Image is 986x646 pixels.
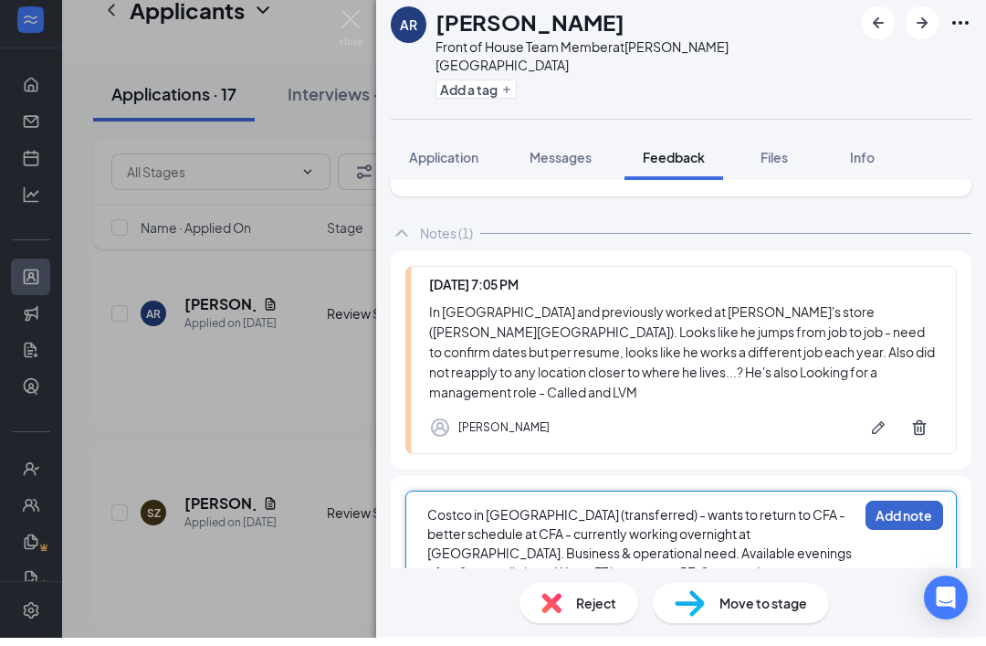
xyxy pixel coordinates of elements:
[435,46,853,82] div: Front of House Team Member at [PERSON_NAME][GEOGRAPHIC_DATA]
[869,427,887,445] svg: Pen
[458,427,550,445] div: [PERSON_NAME]
[924,584,968,628] div: Open Intercom Messenger
[429,284,519,301] span: [DATE] 7:05 PM
[949,20,971,42] svg: Ellipses
[867,20,889,42] svg: ArrowLeftNew
[429,310,938,410] div: In [GEOGRAPHIC_DATA] and previously worked at [PERSON_NAME]'s store ([PERSON_NAME][GEOGRAPHIC_DAT...
[860,418,897,454] button: Pen
[530,157,592,174] span: Messages
[435,88,517,107] button: PlusAdd a tag
[643,157,705,174] span: Feedback
[911,20,933,42] svg: ArrowRight
[409,157,478,174] span: Application
[576,601,616,621] span: Reject
[435,15,624,46] h1: [PERSON_NAME]
[420,232,473,250] div: Notes (1)
[429,425,451,447] svg: Profile
[865,509,943,538] button: Add note
[850,157,875,174] span: Info
[901,418,938,454] button: Trash
[862,15,895,48] button: ArrowLeftNew
[427,514,854,646] span: Costco in [GEOGRAPHIC_DATA] (transferred) - wants to return to CFA - better schedule at CFA - cur...
[910,427,928,445] svg: Trash
[501,92,512,103] svg: Plus
[391,230,413,252] svg: ChevronUp
[906,15,939,48] button: ArrowRight
[760,157,788,174] span: Files
[719,601,807,621] span: Move to stage
[400,24,417,42] div: AR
